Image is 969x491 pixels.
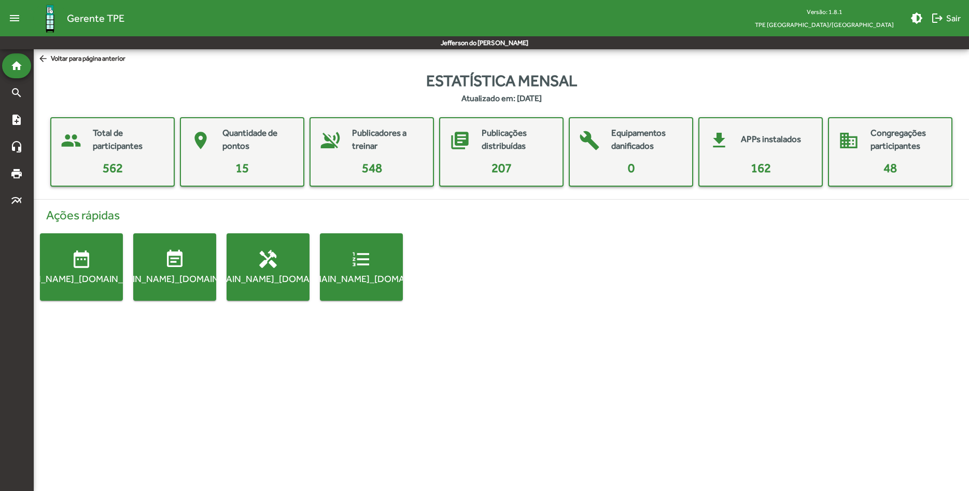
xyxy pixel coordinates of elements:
button: Sair [927,9,965,27]
strong: Atualizado em: [DATE] [461,92,542,105]
span: 0 [628,161,635,175]
mat-icon: domain [833,125,864,156]
mat-icon: home [10,60,23,72]
button: SCHEDULE_[DOMAIN_NAME]_[DOMAIN_NAME]_DIARY [320,233,403,301]
mat-icon: logout [931,12,944,24]
img: Logo [33,2,67,35]
mat-icon: date_range [71,249,92,270]
span: Estatística mensal [426,69,577,92]
mat-card-title: APPs instalados [741,133,801,146]
mat-card-title: Publicações distribuídas [482,127,552,153]
span: Gerente TPE [67,10,124,26]
div: Versão: 1.8.1 [747,5,902,18]
mat-icon: menu [4,8,25,29]
mat-card-title: Total de participantes [93,127,163,153]
mat-icon: handyman [258,249,278,270]
div: SCHEDULE_[DOMAIN_NAME]_[DOMAIN_NAME]_REPAIR [227,272,310,285]
h4: Ações rápidas [40,208,963,223]
mat-icon: print [10,167,23,180]
span: Sair [931,9,961,27]
span: 207 [491,161,512,175]
span: 162 [751,161,771,175]
mat-icon: library_books [444,125,475,156]
mat-icon: headset_mic [10,141,23,153]
a: Gerente TPE [25,2,124,35]
mat-card-title: Equipamentos danificados [611,127,682,153]
mat-icon: place [185,125,216,156]
mat-icon: get_app [704,125,735,156]
mat-icon: note_add [10,114,23,126]
mat-icon: build [574,125,605,156]
mat-icon: people [55,125,87,156]
mat-icon: format_list_numbered [351,249,372,270]
button: SCHEDULE_[DOMAIN_NAME]_[DOMAIN_NAME]_REPAIR [227,233,310,301]
button: SCHEDULE_[DOMAIN_NAME]_[DOMAIN_NAME]_POINT_STATS [40,233,123,301]
mat-card-title: Quantidade de pontos [222,127,293,153]
span: 48 [883,161,897,175]
mat-icon: search [10,87,23,99]
span: 15 [235,161,249,175]
span: Voltar para página anterior [38,53,125,65]
mat-icon: multiline_chart [10,194,23,207]
span: 548 [362,161,382,175]
mat-icon: brightness_medium [910,12,923,24]
mat-icon: arrow_back [38,53,51,65]
div: SCHEDULE_[DOMAIN_NAME]_[DOMAIN_NAME]_POINT_STATS [40,272,123,285]
div: SCHEDULE_[DOMAIN_NAME]_[DOMAIN_NAME]_DIARY [320,272,403,285]
mat-icon: event_note [164,249,185,270]
span: TPE [GEOGRAPHIC_DATA]/[GEOGRAPHIC_DATA] [747,18,902,31]
mat-card-title: Publicadores a treinar [352,127,423,153]
mat-icon: voice_over_off [315,125,346,156]
mat-card-title: Congregações participantes [870,127,941,153]
div: SCHEDULE_[DOMAIN_NAME]_[DOMAIN_NAME]_BY_POINT [133,272,216,285]
span: 562 [103,161,123,175]
button: SCHEDULE_[DOMAIN_NAME]_[DOMAIN_NAME]_BY_POINT [133,233,216,301]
